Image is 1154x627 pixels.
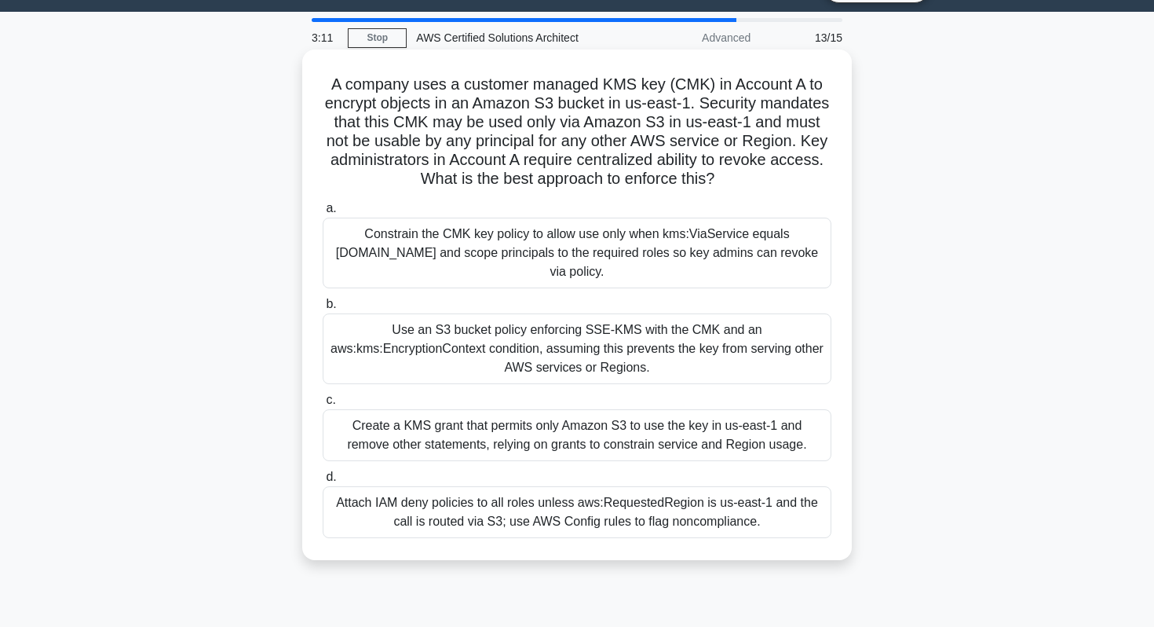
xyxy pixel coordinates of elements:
h5: A company uses a customer managed KMS key (CMK) in Account A to encrypt objects in an Amazon S3 b... [321,75,833,189]
a: Stop [348,28,407,48]
div: Create a KMS grant that permits only Amazon S3 to use the key in us-east-1 and remove other state... [323,409,831,461]
div: Advanced [623,22,760,53]
div: Use an S3 bucket policy enforcing SSE-KMS with the CMK and an aws:kms:EncryptionContext condition... [323,313,831,384]
span: a. [326,201,336,214]
span: c. [326,393,335,406]
div: 3:11 [302,22,348,53]
div: AWS Certified Solutions Architect [407,22,623,53]
div: Attach IAM deny policies to all roles unless aws:RequestedRegion is us-east-1 and the call is rou... [323,486,831,538]
div: 13/15 [760,22,852,53]
div: Constrain the CMK key policy to allow use only when kms:ViaService equals [DOMAIN_NAME] and scope... [323,218,831,288]
span: d. [326,470,336,483]
span: b. [326,297,336,310]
